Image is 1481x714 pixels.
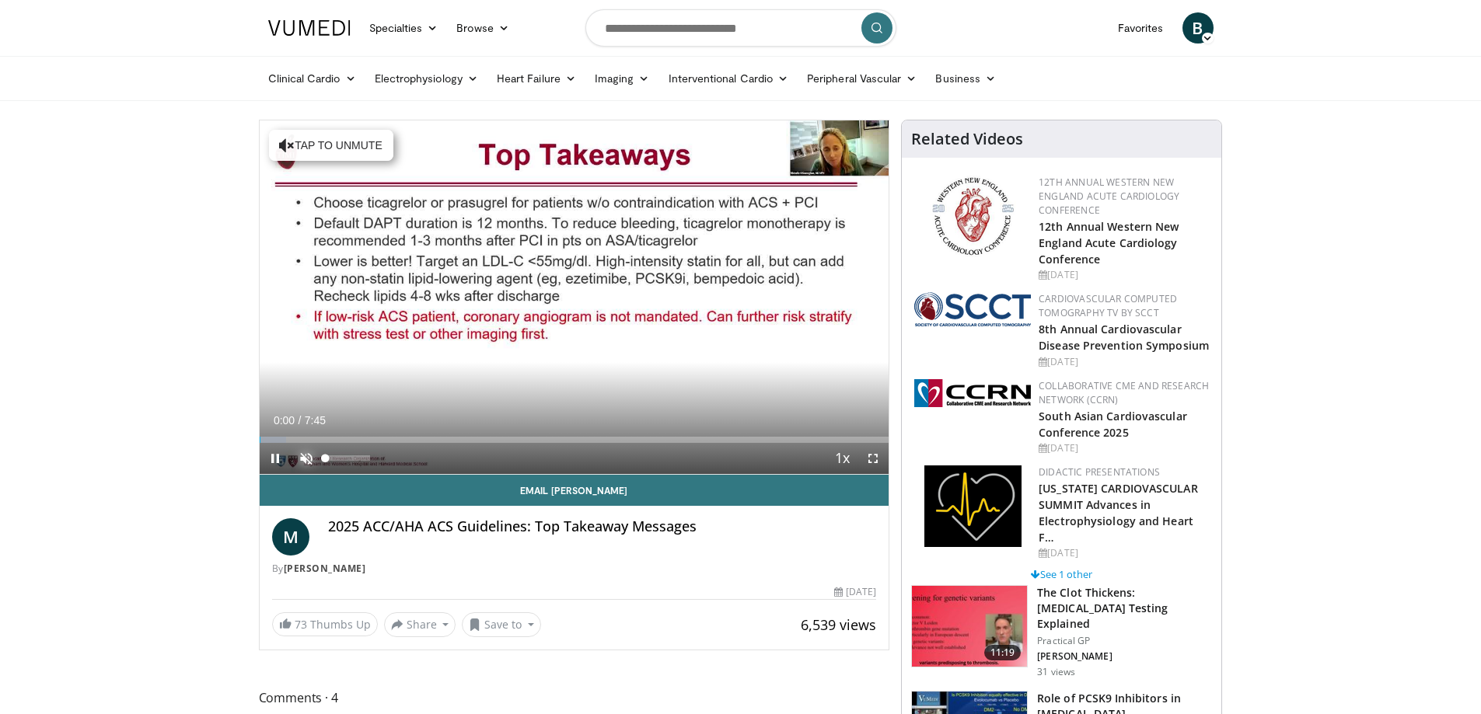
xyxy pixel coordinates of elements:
[914,379,1031,407] img: a04ee3ba-8487-4636-b0fb-5e8d268f3737.png.150x105_q85_autocrop_double_scale_upscale_version-0.2.png
[1039,219,1179,266] a: 12th Annual Western New England Acute Cardiology Conference
[1039,441,1209,455] div: [DATE]
[268,20,351,36] img: VuMedi Logo
[1039,355,1209,369] div: [DATE]
[1037,650,1212,663] p: [PERSON_NAME]
[1039,409,1187,440] a: South Asian Cardiovascular Conference 2025
[1039,268,1209,282] div: [DATE]
[274,414,295,427] span: 0:00
[798,63,926,94] a: Peripheral Vascular
[1031,567,1092,581] a: See 1 other
[272,612,378,636] a: 73 Thumbs Up
[924,465,1022,547] img: 1860aa7a-ba06-47e3-81a4-3dc728c2b4cf.png.150x105_q85_autocrop_double_scale_upscale_version-0.2.png
[659,63,798,94] a: Interventional Cardio
[1037,635,1212,647] p: Practical GP
[384,612,456,637] button: Share
[1039,379,1209,406] a: Collaborative CME and Research Network (CCRN)
[260,120,889,475] video-js: Video Player
[1109,12,1173,44] a: Favorites
[260,437,889,443] div: Progress Bar
[1039,176,1179,217] a: 12th Annual Western New England Acute Cardiology Conference
[328,518,877,535] h4: 2025 ACC/AHA ACS Guidelines: Top Takeaway Messages
[260,475,889,506] a: Email [PERSON_NAME]
[1182,12,1214,44] a: B
[299,414,302,427] span: /
[365,63,487,94] a: Electrophysiology
[291,443,322,474] button: Unmute
[1039,322,1209,353] a: 8th Annual Cardiovascular Disease Prevention Symposium
[259,63,365,94] a: Clinical Cardio
[912,586,1027,667] img: 7b0db7e1-b310-4414-a1d3-dac447dbe739.150x105_q85_crop-smart_upscale.jpg
[1037,585,1212,632] h3: The Clot Thickens: [MEDICAL_DATA] Testing Explained
[447,12,519,44] a: Browse
[462,612,541,637] button: Save to
[272,562,877,576] div: By
[585,63,659,94] a: Imaging
[295,617,307,632] span: 73
[1039,465,1209,479] div: Didactic Presentations
[284,562,366,575] a: [PERSON_NAME]
[826,443,858,474] button: Playback Rate
[272,518,309,556] a: M
[585,9,896,47] input: Search topics, interventions
[487,63,585,94] a: Heart Failure
[914,292,1031,326] img: 51a70120-4f25-49cc-93a4-67582377e75f.png.150x105_q85_autocrop_double_scale_upscale_version-0.2.png
[305,414,326,427] span: 7:45
[1039,546,1209,560] div: [DATE]
[1039,292,1177,319] a: Cardiovascular Computed Tomography TV by SCCT
[269,130,393,161] button: Tap to unmute
[360,12,448,44] a: Specialties
[260,443,291,474] button: Pause
[984,645,1022,660] span: 11:19
[930,176,1016,257] img: 0954f259-7907-4053-a817-32a96463ecc8.png.150x105_q85_autocrop_double_scale_upscale_version-0.2.png
[1037,666,1075,678] p: 31 views
[911,585,1212,678] a: 11:19 The Clot Thickens: [MEDICAL_DATA] Testing Explained Practical GP [PERSON_NAME] 31 views
[801,615,876,634] span: 6,539 views
[858,443,889,474] button: Fullscreen
[926,63,1005,94] a: Business
[834,585,876,599] div: [DATE]
[259,688,890,708] span: Comments 4
[911,130,1023,148] h4: Related Videos
[326,455,370,461] div: Volume Level
[1039,481,1198,545] a: [US_STATE] CARDIOVASCULAR SUMMIT Advances in Electrophysiology and Heart F…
